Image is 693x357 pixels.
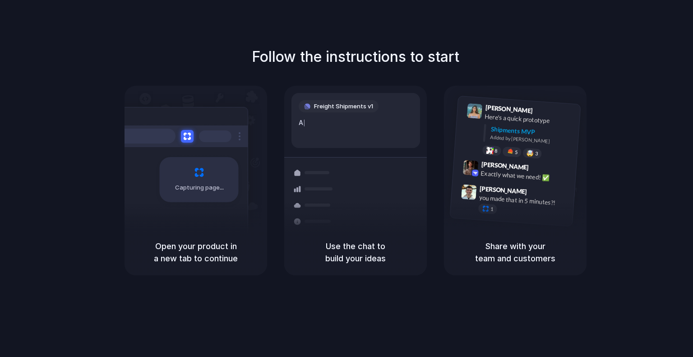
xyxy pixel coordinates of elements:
[303,119,305,126] span: |
[536,107,554,118] span: 9:41 AM
[515,150,518,155] span: 5
[479,193,569,208] div: you made that in 5 minutes?!
[455,240,576,264] h5: Share with your team and customers
[527,150,534,157] div: 🤯
[485,102,533,116] span: [PERSON_NAME]
[481,159,529,172] span: [PERSON_NAME]
[490,207,494,212] span: 1
[252,46,459,68] h1: Follow the instructions to start
[480,184,527,197] span: [PERSON_NAME]
[480,168,571,184] div: Exactly what we need! ✅
[314,102,373,111] span: Freight Shipments v1
[531,163,550,174] span: 9:42 AM
[175,183,225,192] span: Capturing page
[135,240,256,264] h5: Open your product in a new tab to continue
[494,148,498,153] span: 8
[490,125,574,139] div: Shipments MVP
[530,188,548,199] span: 9:47 AM
[485,112,575,127] div: Here's a quick prototype
[299,118,413,128] div: A
[295,240,416,264] h5: Use the chat to build your ideas
[535,151,538,156] span: 3
[490,134,573,147] div: Added by [PERSON_NAME]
